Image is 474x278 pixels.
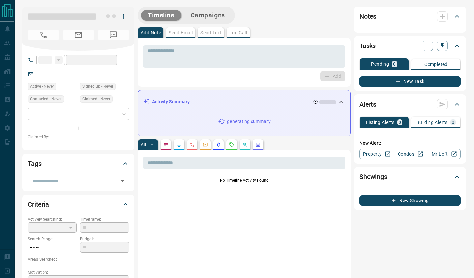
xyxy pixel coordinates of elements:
button: Campaigns [184,10,232,21]
svg: Agent Actions [255,142,261,147]
p: -- - -- [28,242,77,253]
svg: Lead Browsing Activity [176,142,182,147]
span: Claimed - Never [82,96,110,102]
svg: Listing Alerts [216,142,221,147]
div: Tags [28,156,129,171]
svg: Requests [229,142,234,147]
button: Open [118,176,127,186]
a: Condos [393,149,427,159]
div: Notes [359,9,461,24]
span: No Number [28,30,59,40]
p: Motivation: [28,269,129,275]
h2: Showings [359,171,387,182]
p: 0 [393,62,396,66]
span: Contacted - Never [30,96,62,102]
span: No Number [98,30,129,40]
div: Tasks [359,38,461,54]
p: 0 [452,120,454,125]
span: Signed up - Never [82,83,113,90]
p: Listing Alerts [366,120,395,125]
button: New Task [359,76,461,87]
a: -- [38,71,41,77]
p: All [141,142,146,147]
p: No Timeline Activity Found [143,177,345,183]
h2: Alerts [359,99,376,109]
p: Building Alerts [416,120,448,125]
svg: Calls [190,142,195,147]
p: Budget: [80,236,129,242]
p: Claimed By: [28,134,129,140]
h2: Tasks [359,41,376,51]
button: New Showing [359,195,461,206]
p: Search Range: [28,236,77,242]
a: Mr.Loft [427,149,461,159]
button: Timeline [141,10,181,21]
h2: Tags [28,158,41,169]
p: Timeframe: [80,216,129,222]
span: Active - Never [30,83,54,90]
p: Completed [424,62,448,67]
p: Areas Searched: [28,256,129,262]
p: Add Note [141,30,161,35]
a: Property [359,149,393,159]
p: New Alert: [359,140,461,147]
p: 0 [399,120,401,125]
svg: Opportunities [242,142,248,147]
h2: Notes [359,11,376,22]
svg: Notes [163,142,168,147]
span: No Email [63,30,94,40]
h2: Criteria [28,199,49,210]
p: Actively Searching: [28,216,77,222]
div: Showings [359,169,461,185]
div: Activity Summary [143,96,345,108]
p: Activity Summary [152,98,190,105]
p: Pending [371,62,389,66]
svg: Emails [203,142,208,147]
div: Alerts [359,96,461,112]
div: Criteria [28,197,129,212]
p: generating summary [227,118,270,125]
